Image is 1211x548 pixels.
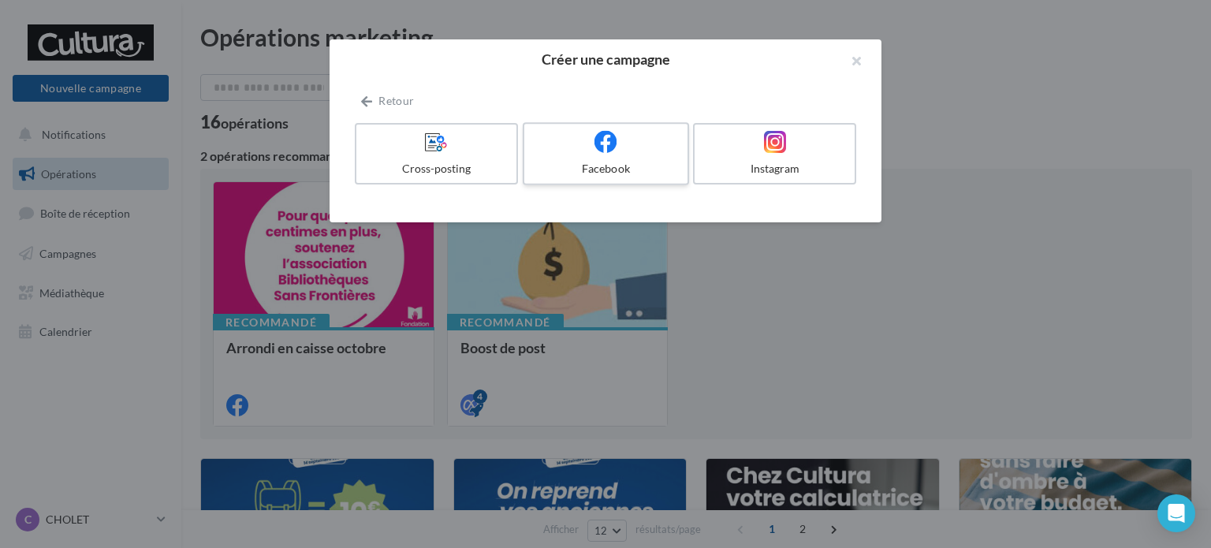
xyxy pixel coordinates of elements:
button: Retour [355,91,420,110]
div: Open Intercom Messenger [1157,494,1195,532]
div: Cross-posting [363,161,510,177]
div: Instagram [701,161,848,177]
div: Facebook [531,161,680,177]
h2: Créer une campagne [355,52,856,66]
